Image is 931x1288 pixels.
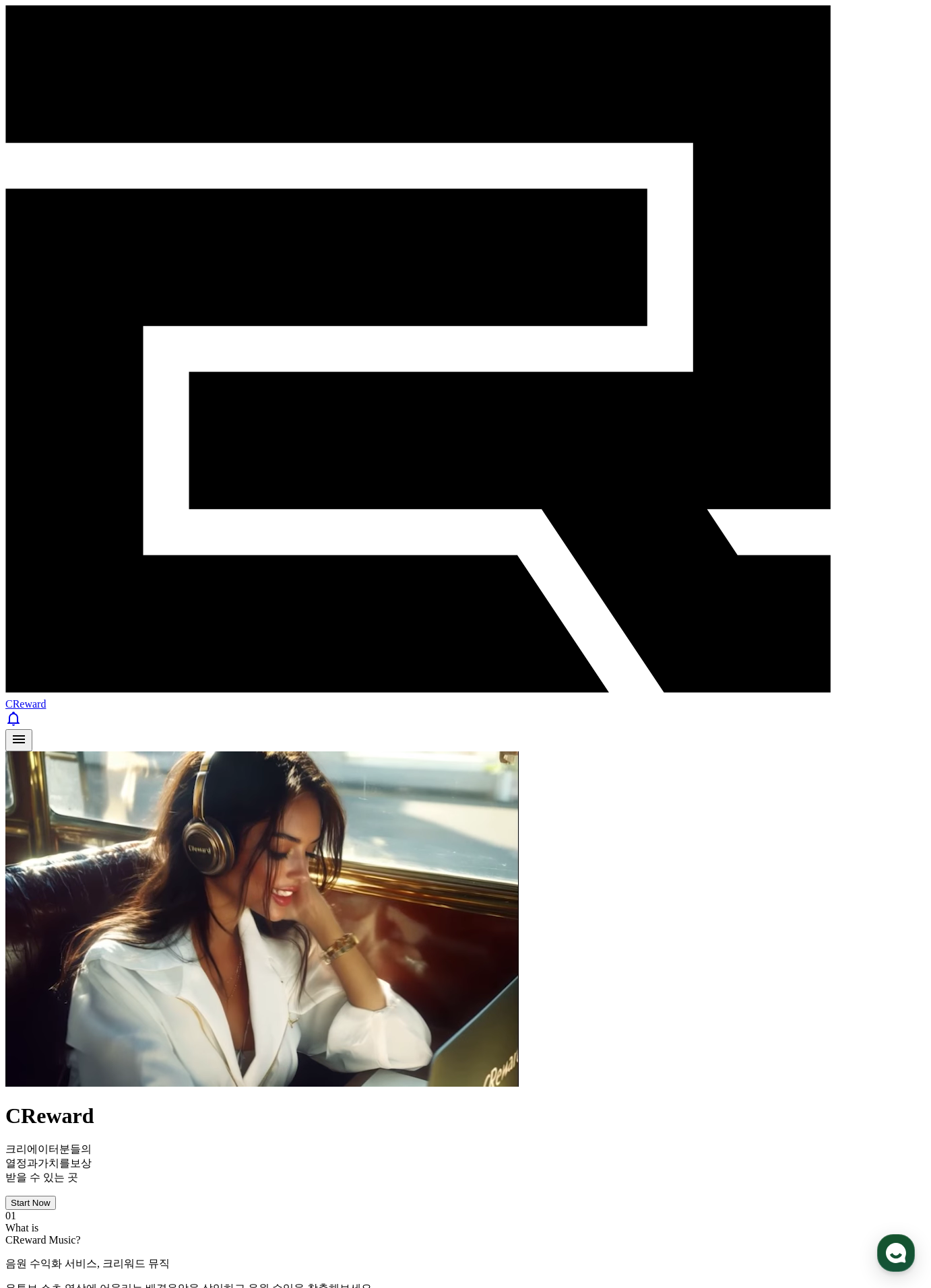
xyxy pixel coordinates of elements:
[5,686,926,710] a: CReward
[38,1157,59,1169] span: 가치
[5,1258,100,1269] span: 음원 수익화 서비스,
[5,698,46,710] span: CReward
[5,1196,56,1210] button: Start Now
[5,1196,56,1208] a: Start Now
[174,427,259,461] a: 설정
[5,1210,926,1222] div: 01
[4,427,89,461] a: 홈
[5,1104,926,1128] h1: CReward
[208,447,224,458] span: 설정
[70,1157,92,1169] span: 보상
[89,427,174,461] a: 대화
[42,447,51,458] span: 홈
[5,1157,27,1169] span: 열정
[123,448,139,459] span: 대화
[102,1258,170,1269] span: 크리워드 뮤직
[11,1198,51,1208] div: Start Now
[5,1222,81,1246] span: What is CReward Music?
[5,1143,926,1185] p: 크리에이터분들의 과 를 받을 수 있는 곳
